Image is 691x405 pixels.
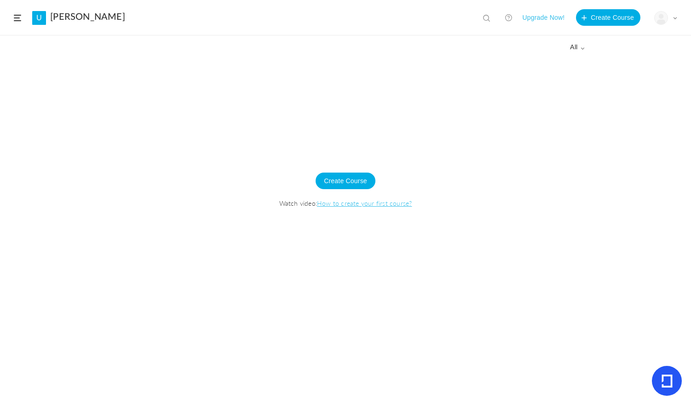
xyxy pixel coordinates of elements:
[570,44,585,52] span: all
[32,11,46,25] a: U
[317,198,412,208] a: How to create your first course?
[522,9,564,26] button: Upgrade Now!
[50,12,125,23] a: [PERSON_NAME]
[9,198,682,208] span: Watch video:
[655,12,668,24] img: user-image.png
[316,173,375,189] button: Create Course
[576,9,640,26] button: Create Course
